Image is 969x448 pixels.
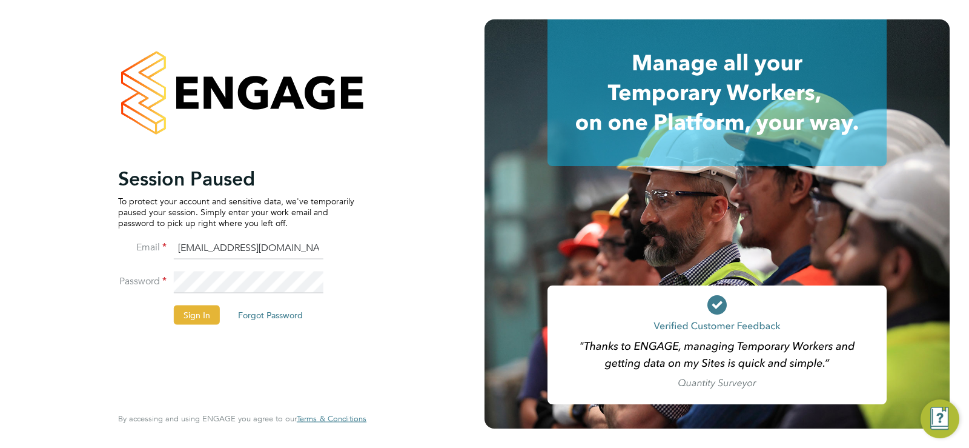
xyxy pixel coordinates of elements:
[118,166,354,190] h2: Session Paused
[118,275,167,287] label: Password
[118,241,167,253] label: Email
[228,305,313,324] button: Forgot Password
[174,238,323,259] input: Enter your work email...
[921,400,959,438] button: Engage Resource Center
[118,195,354,229] p: To protect your account and sensitive data, we've temporarily paused your session. Simply enter y...
[297,413,366,424] span: Terms & Conditions
[297,414,366,424] a: Terms & Conditions
[174,305,220,324] button: Sign In
[118,413,366,424] span: By accessing and using ENGAGE you agree to our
